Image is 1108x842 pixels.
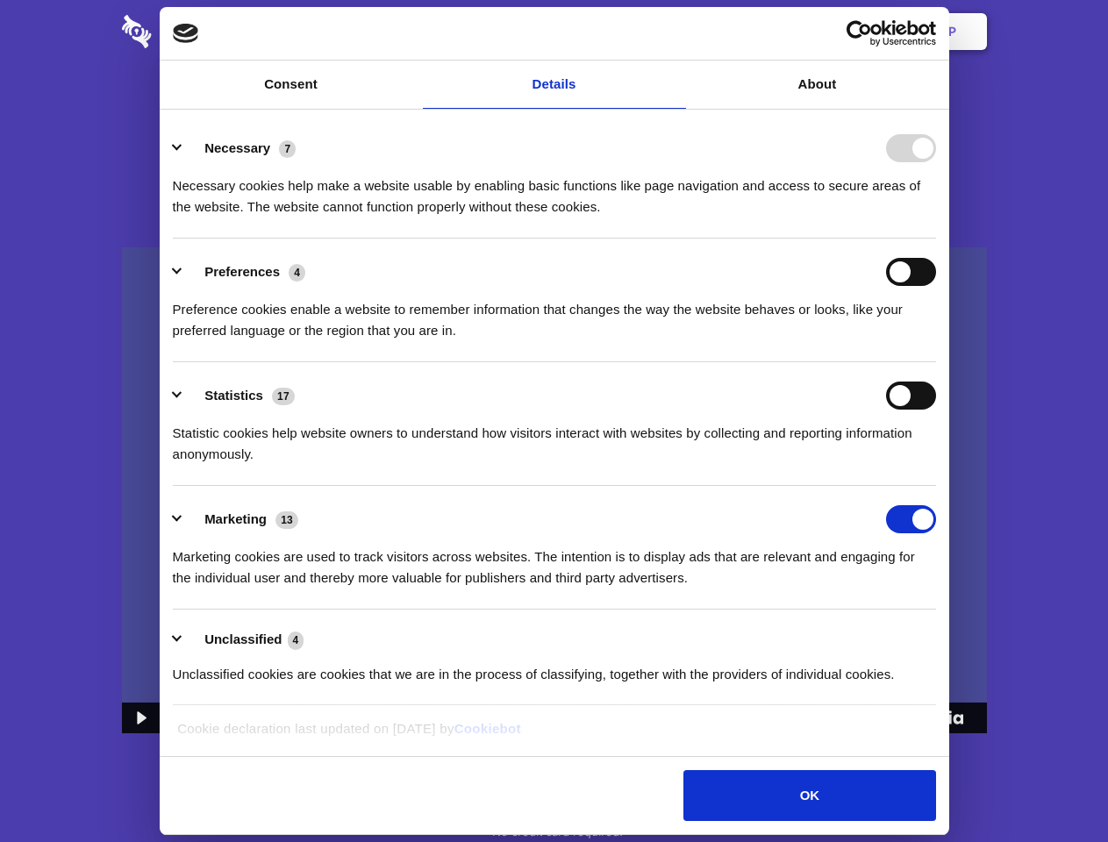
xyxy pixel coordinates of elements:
button: Statistics (17) [173,382,306,410]
label: Marketing [204,511,267,526]
div: Marketing cookies are used to track visitors across websites. The intention is to display ads tha... [173,533,936,589]
h4: Auto-redaction of sensitive data, encrypted data sharing and self-destructing private chats. Shar... [122,160,987,218]
span: 7 [279,140,296,158]
button: Play Video [122,703,158,733]
div: Unclassified cookies are cookies that we are in the process of classifying, together with the pro... [173,651,936,685]
a: Contact [711,4,792,59]
label: Statistics [204,388,263,403]
span: 17 [272,388,295,405]
div: Necessary cookies help make a website usable by enabling basic functions like page navigation and... [173,162,936,218]
button: OK [683,770,935,821]
label: Necessary [204,140,270,155]
div: Preference cookies enable a website to remember information that changes the way the website beha... [173,286,936,341]
span: 4 [288,631,304,649]
a: Pricing [515,4,591,59]
a: Cookiebot [454,721,521,736]
button: Marketing (13) [173,505,310,533]
a: About [686,61,949,109]
div: Statistic cookies help website owners to understand how visitors interact with websites by collec... [173,410,936,465]
label: Preferences [204,264,280,279]
div: Cookie declaration last updated on [DATE] by [164,718,944,753]
a: Usercentrics Cookiebot - opens in a new window [783,20,936,46]
a: Consent [160,61,423,109]
span: 4 [289,264,305,282]
button: Preferences (4) [173,258,317,286]
a: Login [796,4,872,59]
button: Necessary (7) [173,134,307,162]
img: Sharesecret [122,247,987,734]
a: Details [423,61,686,109]
h1: Eliminate Slack Data Loss. [122,79,987,142]
img: logo [173,24,199,43]
img: logo-wordmark-white-trans-d4663122ce5f474addd5e946df7df03e33cb6a1c49d2221995e7729f52c070b2.svg [122,15,272,48]
iframe: Drift Widget Chat Controller [1020,754,1087,821]
button: Unclassified (4) [173,629,315,651]
span: 13 [275,511,298,529]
